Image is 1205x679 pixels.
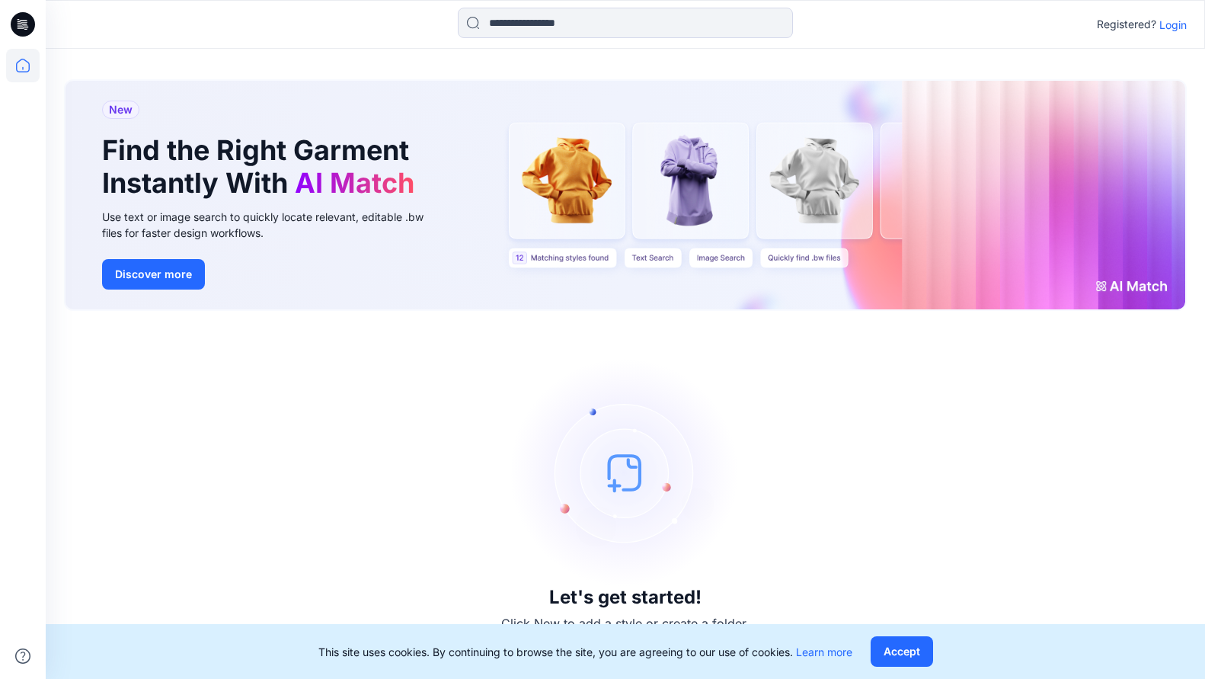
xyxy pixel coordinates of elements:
[295,166,414,200] span: AI Match
[796,645,852,658] a: Learn more
[1159,17,1187,33] p: Login
[109,101,133,119] span: New
[102,259,205,290] button: Discover more
[549,587,702,608] h3: Let's get started!
[102,134,422,200] h1: Find the Right Garment Instantly With
[1097,15,1156,34] p: Registered?
[501,614,750,633] p: Click New to add a style or create a folder.
[318,644,852,660] p: This site uses cookies. By continuing to browse the site, you are agreeing to our use of cookies.
[871,636,933,667] button: Accept
[102,209,445,241] div: Use text or image search to quickly locate relevant, editable .bw files for faster design workflows.
[511,358,740,587] img: empty-state-image.svg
